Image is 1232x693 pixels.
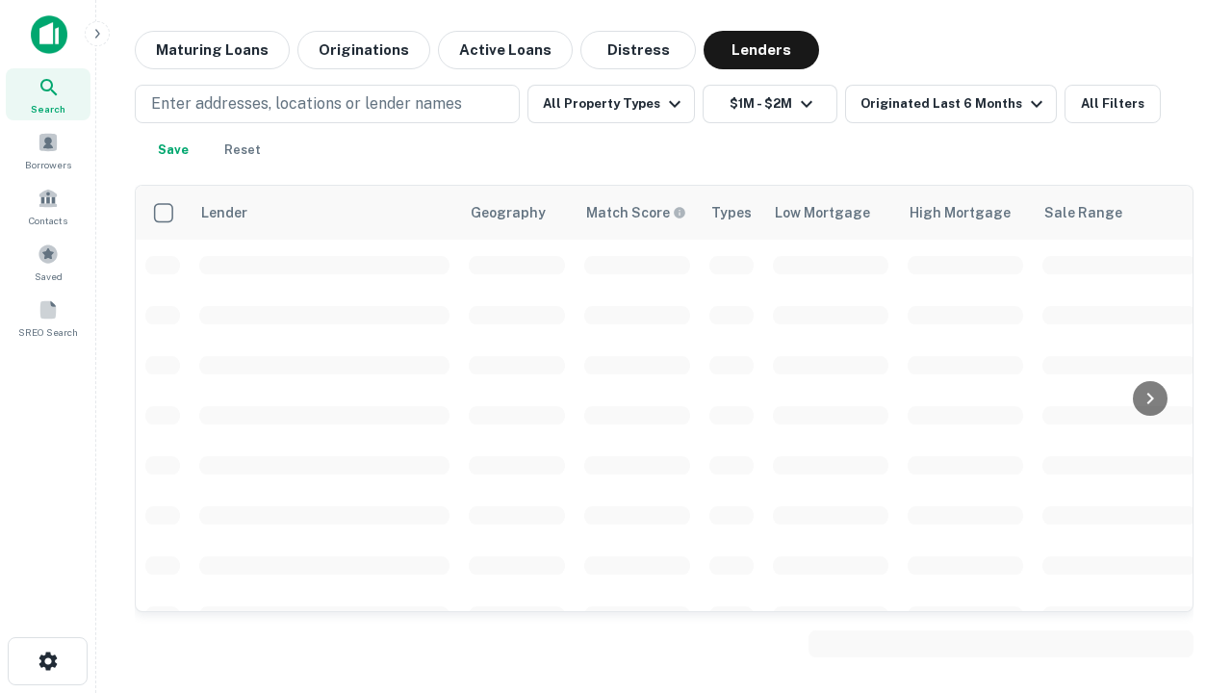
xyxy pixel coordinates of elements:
button: Distress [580,31,696,69]
iframe: Chat Widget [1136,477,1232,570]
th: Lender [190,186,459,240]
button: Maturing Loans [135,31,290,69]
button: Enter addresses, locations or lender names [135,85,520,123]
a: Saved [6,236,90,288]
div: Originated Last 6 Months [860,92,1048,115]
span: Contacts [29,213,67,228]
th: High Mortgage [898,186,1033,240]
th: Sale Range [1033,186,1206,240]
span: Search [31,101,65,116]
div: Lender [201,201,247,224]
th: Low Mortgage [763,186,898,240]
span: Saved [35,269,63,284]
p: Enter addresses, locations or lender names [151,92,462,115]
button: Originated Last 6 Months [845,85,1057,123]
span: SREO Search [18,324,78,340]
h6: Match Score [586,202,682,223]
a: Borrowers [6,124,90,176]
div: Capitalize uses an advanced AI algorithm to match your search with the best lender. The match sco... [586,202,686,223]
button: Originations [297,31,430,69]
div: Low Mortgage [775,201,870,224]
button: Lenders [704,31,819,69]
th: Geography [459,186,575,240]
div: High Mortgage [910,201,1011,224]
a: Search [6,68,90,120]
button: All Filters [1065,85,1161,123]
a: Contacts [6,180,90,232]
img: capitalize-icon.png [31,15,67,54]
div: Types [711,201,752,224]
a: SREO Search [6,292,90,344]
button: All Property Types [527,85,695,123]
th: Types [700,186,763,240]
button: Active Loans [438,31,573,69]
button: Save your search to get updates of matches that match your search criteria. [142,131,204,169]
th: Capitalize uses an advanced AI algorithm to match your search with the best lender. The match sco... [575,186,700,240]
button: Reset [212,131,273,169]
div: Geography [471,201,546,224]
div: Sale Range [1044,201,1122,224]
button: $1M - $2M [703,85,837,123]
span: Borrowers [25,157,71,172]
